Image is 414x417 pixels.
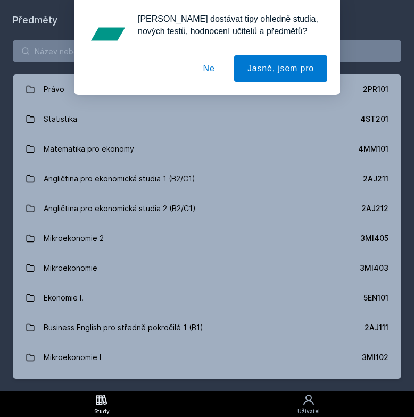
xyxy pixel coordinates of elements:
[13,194,401,223] a: Angličtina pro ekonomická studia 2 (B2/C1) 2AJ212
[44,198,196,219] div: Angličtina pro ekonomická studia 2 (B2/C1)
[44,138,134,160] div: Matematika pro ekonomy
[297,407,320,415] div: Uživatel
[13,164,401,194] a: Angličtina pro ekonomická studia 1 (B2/C1) 2AJ211
[234,55,327,82] button: Jasně, jsem pro
[44,109,77,130] div: Statistika
[13,313,401,343] a: Business English pro středně pokročilé 1 (B1) 2AJ111
[360,233,388,244] div: 3MI405
[13,372,401,402] a: Hospodářské dějiny 5HD200
[13,253,401,283] a: Mikroekonomie 3MI403
[363,293,388,303] div: 5EN101
[44,257,97,279] div: Mikroekonomie
[13,343,401,372] a: Mikroekonomie I 3MI102
[94,407,110,415] div: Study
[13,223,401,253] a: Mikroekonomie 2 3MI405
[190,55,228,82] button: Ne
[44,377,114,398] div: Hospodářské dějiny
[365,322,388,333] div: 2AJ111
[13,134,401,164] a: Matematika pro ekonomy 4MM101
[360,263,388,273] div: 3MI403
[44,287,84,308] div: Ekonomie I.
[44,168,195,189] div: Angličtina pro ekonomická studia 1 (B2/C1)
[363,173,388,184] div: 2AJ211
[87,13,129,55] img: notification icon
[44,317,203,338] div: Business English pro středně pokročilé 1 (B1)
[44,228,104,249] div: Mikroekonomie 2
[129,13,327,37] div: [PERSON_NAME] dostávat tipy ohledně studia, nových testů, hodnocení učitelů a předmětů?
[358,144,388,154] div: 4MM101
[44,347,101,368] div: Mikroekonomie I
[361,203,388,214] div: 2AJ212
[13,283,401,313] a: Ekonomie I. 5EN101
[362,352,388,363] div: 3MI102
[360,114,388,124] div: 4ST201
[13,104,401,134] a: Statistika 4ST201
